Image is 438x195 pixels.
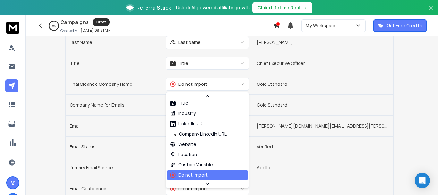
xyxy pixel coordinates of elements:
p: Unlock AI-powered affiliate growth [176,4,250,11]
div: Do not import [170,81,207,87]
div: Custom Variable [170,162,213,168]
p: Get Free Credits [387,22,422,29]
button: Close banner [427,4,435,19]
h1: Campaigns [60,18,89,26]
td: Email [66,115,162,136]
td: Gold Standard [253,94,393,115]
td: Company Name for Emails [66,94,162,115]
div: Industry [170,110,196,117]
div: Title [170,60,188,66]
p: 0 % [52,24,56,28]
div: Do not import [170,172,208,178]
div: Draft [93,18,110,26]
p: My Workspace [306,22,339,29]
div: Open Intercom Messenger [415,173,430,188]
td: [PERSON_NAME] [253,32,393,53]
td: Email Status [66,136,162,157]
div: Company LinkedIn URL [170,131,227,137]
p: Created At: [60,28,80,33]
div: Website [170,141,196,147]
td: Primary Email Source [66,157,162,178]
span: ReferralStack [136,4,171,12]
button: Claim Lifetime Deal [252,2,312,13]
td: Verified [253,136,393,157]
div: Title [170,100,188,106]
div: Last Name [170,39,201,46]
p: [DATE] 08:31 AM [81,28,111,33]
div: Location [170,151,197,158]
td: Final Cleaned Company Name [66,74,162,94]
td: Title [66,53,162,74]
td: Gold Standard [253,74,393,94]
td: Apollo [253,157,393,178]
td: Chief Executive Officer [253,53,393,74]
td: Last Name [66,32,162,53]
div: LinkedIn URL [170,120,205,127]
div: Do not import [170,185,207,192]
span: → [303,4,307,11]
td: [PERSON_NAME][DOMAIN_NAME][EMAIL_ADDRESS][PERSON_NAME][DOMAIN_NAME] [253,115,393,136]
